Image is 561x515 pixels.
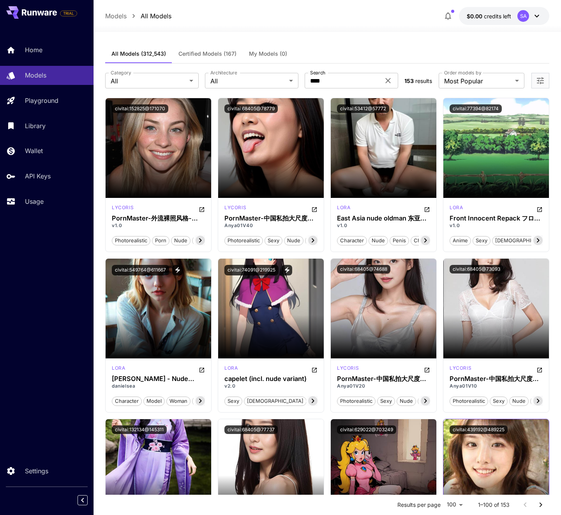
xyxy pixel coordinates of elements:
p: Usage [25,197,44,206]
button: character [337,235,367,245]
div: $0.00 [467,12,511,20]
div: PornMaster-中国私拍大尺度裸体模特儿-安亞-Private photography of Chinese nude models [450,375,543,383]
div: PornMaster-外流裸照风格-leaked nude photos style [112,215,205,222]
p: lycoris [337,365,359,372]
button: character [112,396,142,406]
button: photorealistic [112,235,150,245]
div: Daniel Sea - Nude Model - ponyxl [112,375,205,383]
p: v1.0 [112,222,205,229]
span: Certified Models (167) [178,50,236,57]
span: [DEMOGRAPHIC_DATA] [244,397,306,405]
div: SD 1.5 [224,204,246,213]
button: Open in CivitAI [536,204,543,213]
h3: PornMaster-中国私拍大尺度裸体模特儿-安亞-Private photography of [DEMOGRAPHIC_DATA] nude models [224,215,318,222]
div: PornMaster-中国私拍大尺度裸体模特儿-安亞-Private photography of Chinese nude models [337,375,430,383]
p: lycoris [450,365,471,372]
span: nude [284,237,303,245]
p: Anya01V20 [337,383,430,390]
button: civitai:132134@145311 [112,425,167,434]
div: SD 1.5 [450,365,471,374]
span: nude [171,237,190,245]
a: All Models [141,11,171,21]
p: Models [25,71,46,80]
button: civitai:68405@77737 [224,425,278,434]
span: sexy [378,397,395,405]
span: sexy [225,397,242,405]
div: SD 1.5 [337,204,350,213]
span: photorealistic [450,397,488,405]
span: vagina [418,397,439,405]
p: Library [25,121,46,131]
span: nude [510,397,528,405]
h3: [PERSON_NAME] - Nude Model - ponyxl [112,375,205,383]
button: civitai:68405@73093 [450,265,503,273]
span: Most Popular [444,76,512,86]
button: civitai:68405@78779 [224,104,278,113]
button: photorealistic [450,396,488,406]
button: View trigger words [172,265,183,275]
button: Collapse sidebar [78,495,88,505]
button: vagina [305,235,327,245]
button: Open in CivitAI [311,365,318,374]
span: results [415,78,432,84]
p: v1.0 [337,222,430,229]
button: Open in CivitAI [536,365,543,374]
span: penis [390,237,409,245]
span: sexy [265,237,282,245]
div: SA [517,10,529,22]
label: Order models by [444,69,481,76]
p: lora [224,365,238,372]
button: chinese [411,235,437,245]
span: [DEMOGRAPHIC_DATA] [492,237,554,245]
button: civitai:549764@611667 [112,265,169,275]
button: sexy [377,396,395,406]
span: vagina [192,237,214,245]
span: realistic [192,397,217,405]
button: sexy [224,396,242,406]
span: All [111,76,186,86]
button: anime [450,235,471,245]
button: [DEMOGRAPHIC_DATA] [244,396,307,406]
p: lora [337,204,350,211]
button: nude [284,235,303,245]
div: capelet (incl. nude variant) [224,375,318,383]
span: $0.00 [467,13,484,19]
button: woman [166,396,191,406]
button: Open in CivitAI [424,365,430,374]
span: All [210,76,286,86]
div: SD 1.5 [112,204,134,213]
button: sexy [473,235,490,245]
span: Add your payment card to enable full platform functionality. [60,9,77,18]
button: Go to next page [533,497,549,513]
button: Open more filters [536,76,545,86]
button: [DEMOGRAPHIC_DATA] [492,235,555,245]
span: nude [397,397,416,405]
button: civitai:53412@57772 [337,104,389,113]
span: porn [152,237,169,245]
button: photorealistic [337,396,376,406]
button: civitai:629022@703249 [337,425,396,434]
span: vagina [305,237,327,245]
button: sexy [490,396,508,406]
div: SD 1.5 [450,204,463,213]
span: anime [450,237,471,245]
span: vagina [531,397,552,405]
div: Front Innocent Repack フロントイノセント Nude Mod KK_Style [450,215,543,222]
button: civitai:439192@489225 [450,425,508,434]
button: Open in CivitAI [199,204,205,213]
span: TRIAL [60,11,77,16]
label: Category [111,69,131,76]
span: My Models (0) [249,50,287,57]
span: chinese [411,237,437,245]
p: lycoris [112,204,134,211]
p: Playground [25,96,58,105]
p: lora [112,365,125,372]
div: East Asia nude oldman 东亚男中老年人体 [337,215,430,222]
span: sexy [490,397,507,405]
div: 100 [444,499,466,510]
span: photorealistic [337,397,375,405]
button: Open in CivitAI [311,204,318,213]
span: nude [369,237,388,245]
p: danielsea [112,383,205,390]
p: Results per page [397,501,441,509]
